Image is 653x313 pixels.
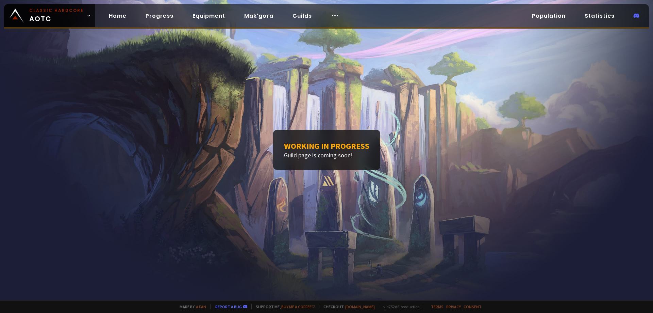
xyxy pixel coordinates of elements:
[273,130,380,170] div: Guild page is coming soon!
[187,9,231,23] a: Equipment
[579,9,620,23] a: Statistics
[281,304,315,309] a: Buy me a coffee
[29,7,84,14] small: Classic Hardcore
[4,4,95,27] a: Classic HardcoreAOTC
[526,9,571,23] a: Population
[379,304,420,309] span: v. d752d5 - production
[175,304,206,309] span: Made by
[287,9,317,23] a: Guilds
[284,141,369,151] h1: Working in progress
[239,9,279,23] a: Mak'gora
[29,7,84,24] span: AOTC
[215,304,242,309] a: Report a bug
[103,9,132,23] a: Home
[446,304,461,309] a: Privacy
[251,304,315,309] span: Support me,
[319,304,375,309] span: Checkout
[196,304,206,309] a: a fan
[464,304,482,309] a: Consent
[345,304,375,309] a: [DOMAIN_NAME]
[140,9,179,23] a: Progress
[431,304,443,309] a: Terms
